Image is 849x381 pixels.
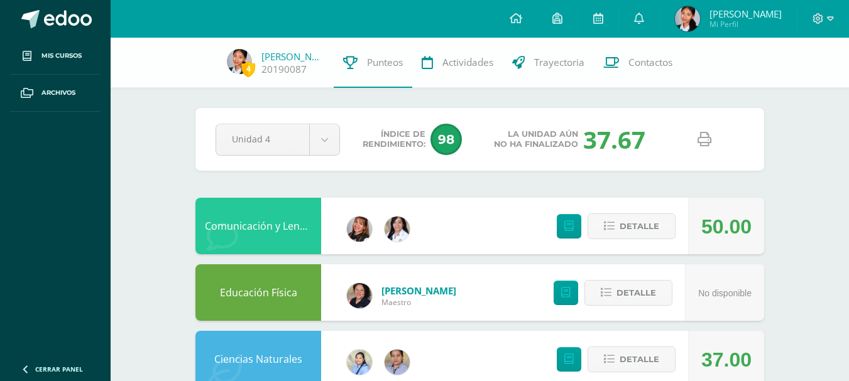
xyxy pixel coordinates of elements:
[232,124,293,154] span: Unidad 4
[216,124,339,155] a: Unidad 4
[10,75,101,112] a: Archivos
[367,56,403,69] span: Punteos
[35,365,83,373] span: Cerrar panel
[195,198,321,254] div: Comunicación y Lenguaje, Idioma Extranjero
[347,350,372,375] img: c5dbdb3d61c91730a897bea971597349.png
[41,51,82,61] span: Mis cursos
[363,129,425,149] span: Índice de Rendimiento:
[381,297,456,308] span: Maestro
[347,283,372,308] img: 221af06ae4b1beedc67b65817a25a70d.png
[709,8,782,20] span: [PERSON_NAME]
[698,288,752,298] span: No disponible
[701,198,752,255] div: 50.00
[675,6,700,31] img: 42ab4002cb005b0e14d95ee6bfde933a.png
[503,38,594,88] a: Trayectoria
[583,123,645,156] div: 37.67
[227,49,252,74] img: 42ab4002cb005b0e14d95ee6bfde933a.png
[195,264,321,321] div: Educación Física
[347,217,372,242] img: 84f498c38488f9bfac9112f811d507f1.png
[412,38,503,88] a: Actividades
[442,56,493,69] span: Actividades
[261,50,324,63] a: [PERSON_NAME]
[588,213,676,239] button: Detalle
[534,56,584,69] span: Trayectoria
[241,61,255,77] span: 4
[594,38,682,88] a: Contactos
[620,348,659,371] span: Detalle
[334,38,412,88] a: Punteos
[381,284,456,297] a: [PERSON_NAME]
[628,56,672,69] span: Contactos
[41,88,75,98] span: Archivos
[10,38,101,75] a: Mis cursos
[261,63,307,76] a: 20190087
[430,124,462,155] span: 98
[709,19,782,30] span: Mi Perfil
[620,215,659,238] span: Detalle
[616,281,656,304] span: Detalle
[584,280,672,306] button: Detalle
[385,217,410,242] img: 099ef056f83dc0820ec7ee99c9f2f859.png
[494,129,578,149] span: La unidad aún no ha finalizado
[385,350,410,375] img: 7cf1ad61fb68178cf4b1551b70770f62.png
[588,346,676,372] button: Detalle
